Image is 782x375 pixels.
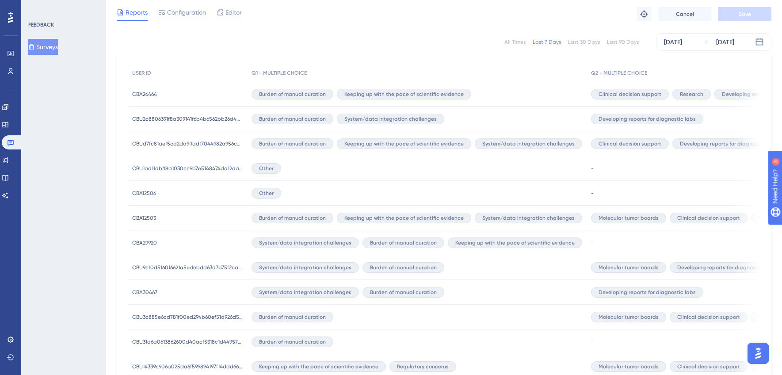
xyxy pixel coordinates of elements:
[759,214,782,222] span: Research
[259,190,274,197] span: Other
[259,91,326,98] span: Burden of manual curation
[259,214,326,222] span: Burden of manual curation
[259,338,326,345] span: Burden of manual curation
[344,140,464,147] span: Keeping up with the pace of scientific evidence
[607,38,639,46] div: Last 90 Days
[658,7,711,21] button: Cancel
[716,37,734,47] div: [DATE]
[259,165,274,172] span: Other
[259,239,351,246] span: System/data integration challenges
[344,214,464,222] span: Keeping up with the pace of scientific evidence
[21,2,55,13] span: Need Help?
[259,140,326,147] span: Burden of manual curation
[132,239,157,246] span: CBA29920
[28,21,54,28] div: FEEDBACK
[718,7,771,21] button: Save
[370,289,437,296] span: Burden of manual curation
[344,115,437,122] span: System/data integration challenges
[61,4,64,11] div: 3
[599,363,659,370] span: Molecular tumor boards
[132,91,157,98] span: CBA26464
[599,140,661,147] span: Clinical decision support
[599,289,696,296] span: Developing reports for diagnostic labs
[568,38,600,46] div: Last 30 Days
[591,190,594,197] span: -
[344,91,464,98] span: Keeping up with the pace of scientific evidence
[591,165,594,172] span: -
[599,264,659,271] span: Molecular tumor boards
[664,37,682,47] div: [DATE]
[132,363,243,370] span: CBU14339c906a025da6f599894197f14ddd6676ff59d797d19ce3e62dfff109cf82
[28,39,58,55] button: Surveys
[591,338,594,345] span: -
[132,115,243,122] span: CBU2c8806391f8a309141f6b4b6562bb26d4a328af5ad5e20ab72a3d83373037e08
[455,239,575,246] span: Keeping up with the pace of scientific evidence
[677,214,740,222] span: Clinical decision support
[259,264,351,271] span: System/data integration challenges
[132,69,151,77] span: USER ID
[132,190,156,197] span: CBA12506
[132,165,243,172] span: CBU1ad11dbff8a1030cc9b7e5148474da12dab5ff0f3dd849e1f77240a55ae462c7
[504,38,526,46] div: All Times
[676,11,694,18] span: Cancel
[482,140,575,147] span: System/data integration challenges
[370,264,437,271] span: Burden of manual curation
[759,314,782,321] span: Research
[739,11,751,18] span: Save
[259,363,378,370] span: Keeping up with the pace of scientific evidence
[259,289,351,296] span: System/data integration challenges
[599,91,661,98] span: Clinical decision support
[533,38,561,46] div: Last 7 Days
[132,264,243,271] span: CBU9cf0d516016621a5edebdd63d7b75f2ca4ac8ad36738b9fa2ebd693c9982efa5
[599,115,696,122] span: Developing reports for diagnostic labs
[370,239,437,246] span: Burden of manual curation
[680,91,703,98] span: Research
[677,264,774,271] span: Developing reports for diagnostic labs
[132,140,243,147] span: CBUd7fc81aef5cd2da9ffadf7044982a956cbb7610719491a25b04bf14710c618e4
[132,289,157,296] span: CBA30467
[599,214,659,222] span: Molecular tumor boards
[132,214,156,222] span: CBA12503
[745,340,771,367] iframe: UserGuiding AI Assistant Launcher
[397,363,449,370] span: Regulatory concerns
[167,7,206,18] span: Configuration
[599,314,659,321] span: Molecular tumor boards
[126,7,148,18] span: Reports
[132,338,243,345] span: CBU31d6a0613862600d40acf5318c1d44957d3649679635c701f026fd4f502a4231
[482,214,575,222] span: System/data integration challenges
[591,239,594,246] span: -
[259,115,326,122] span: Burden of manual curation
[677,363,740,370] span: Clinical decision support
[132,314,243,321] span: CBU3c885e6cd781f00ed294b60ef51d926d52538931d21a9c834b252b0cca7c2827
[591,69,647,77] span: Q2 - MULTIPLE CHOICE
[252,69,307,77] span: Q1 - MULTIPLE CHOICE
[259,314,326,321] span: Burden of manual curation
[677,314,740,321] span: Clinical decision support
[225,7,242,18] span: Editor
[680,140,777,147] span: Developing reports for diagnostic labs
